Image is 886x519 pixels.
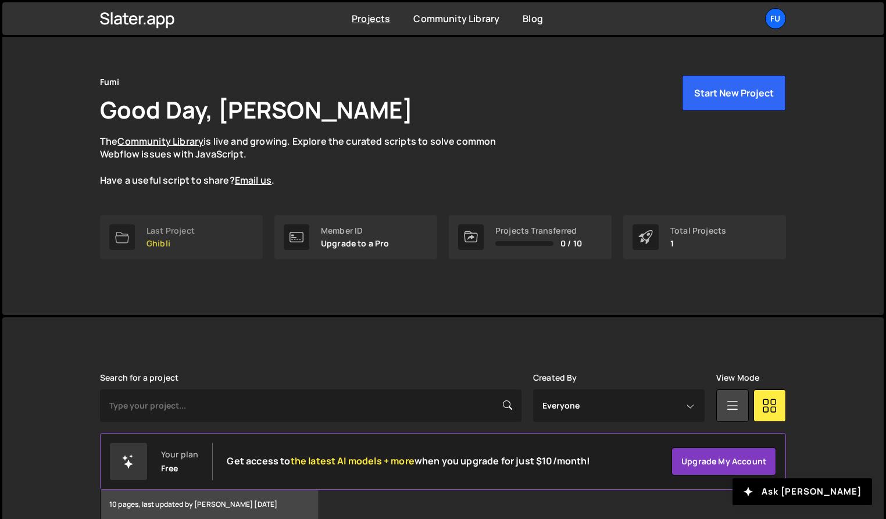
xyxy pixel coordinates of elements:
[765,8,786,29] a: Fu
[100,75,120,89] div: Fumi
[147,226,195,235] div: Last Project
[321,239,390,248] p: Upgrade to a Pro
[227,456,590,467] h2: Get access to when you upgrade for just $10/month!
[716,373,759,382] label: View Mode
[100,215,263,259] a: Last Project Ghibli
[117,135,203,148] a: Community Library
[670,239,726,248] p: 1
[147,239,195,248] p: Ghibli
[682,75,786,111] button: Start New Project
[495,226,582,235] div: Projects Transferred
[733,478,872,505] button: Ask [PERSON_NAME]
[161,464,178,473] div: Free
[321,226,390,235] div: Member ID
[560,239,582,248] span: 0 / 10
[533,373,577,382] label: Created By
[523,12,543,25] a: Blog
[413,12,499,25] a: Community Library
[100,94,413,126] h1: Good Day, [PERSON_NAME]
[671,448,776,475] a: Upgrade my account
[100,389,521,422] input: Type your project...
[291,454,415,467] span: the latest AI models + more
[100,135,519,187] p: The is live and growing. Explore the curated scripts to solve common Webflow issues with JavaScri...
[161,450,198,459] div: Your plan
[352,12,390,25] a: Projects
[100,373,178,382] label: Search for a project
[670,226,726,235] div: Total Projects
[235,174,271,187] a: Email us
